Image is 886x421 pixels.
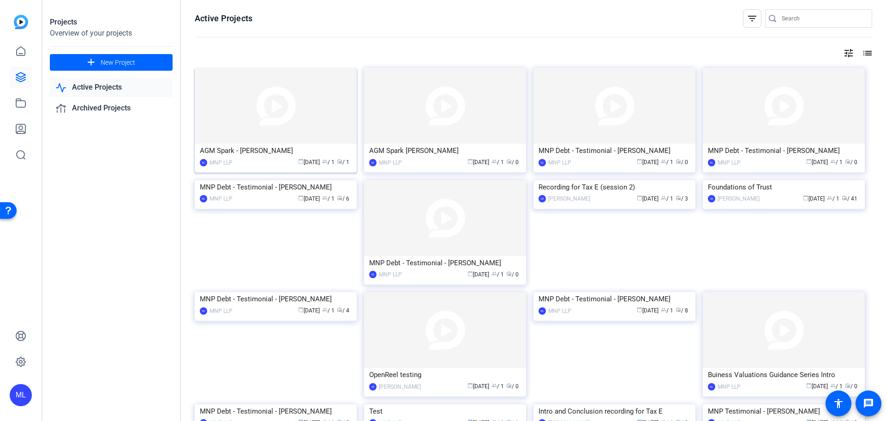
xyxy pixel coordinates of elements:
[491,383,497,388] span: group
[539,404,690,418] div: Intro and Conclusion recording for Tax E
[369,271,377,278] div: ML
[200,195,207,202] div: ML
[322,307,335,314] span: / 1
[539,159,546,166] div: ML
[830,159,836,164] span: group
[803,195,825,202] span: [DATE]
[467,159,473,164] span: calendar_today
[803,195,808,201] span: calendar_today
[467,383,489,390] span: [DATE]
[548,306,571,316] div: MNP LLP
[845,383,850,388] span: radio
[863,398,874,409] mat-icon: message
[506,271,512,276] span: radio
[369,383,377,390] div: SB
[833,398,844,409] mat-icon: accessibility
[369,404,521,418] div: Test
[298,307,320,314] span: [DATE]
[506,159,512,164] span: radio
[337,307,342,312] span: radio
[200,404,352,418] div: MNP Debt - Testimonial - [PERSON_NAME]
[322,195,335,202] span: / 1
[676,307,681,312] span: radio
[50,78,173,97] a: Active Projects
[661,307,666,312] span: group
[637,307,659,314] span: [DATE]
[298,195,320,202] span: [DATE]
[210,306,233,316] div: MNP LLP
[195,13,252,24] h1: Active Projects
[548,194,590,203] div: [PERSON_NAME]
[843,48,854,59] mat-icon: tune
[298,159,320,165] span: [DATE]
[637,307,642,312] span: calendar_today
[506,159,519,165] span: / 0
[491,383,504,390] span: / 1
[827,195,832,201] span: group
[661,307,673,314] span: / 1
[676,195,681,201] span: radio
[539,307,546,315] div: ML
[491,271,504,278] span: / 1
[379,382,421,391] div: [PERSON_NAME]
[708,368,860,382] div: Buiness Valuations Guidance Series Intro
[467,271,489,278] span: [DATE]
[708,195,715,202] div: SB
[708,159,715,166] div: ML
[210,194,233,203] div: MNP LLP
[845,383,857,390] span: / 0
[806,159,812,164] span: calendar_today
[637,195,659,202] span: [DATE]
[506,383,519,390] span: / 0
[806,383,828,390] span: [DATE]
[337,159,349,165] span: / 1
[637,159,659,165] span: [DATE]
[506,383,512,388] span: radio
[491,159,504,165] span: / 1
[676,159,688,165] span: / 0
[539,195,546,202] div: SB
[322,159,335,165] span: / 1
[506,271,519,278] span: / 0
[718,194,760,203] div: [PERSON_NAME]
[637,195,642,201] span: calendar_today
[806,159,828,165] span: [DATE]
[491,271,497,276] span: group
[200,180,352,194] div: MNP Debt - Testimonial - [PERSON_NAME]
[539,144,690,158] div: MNP Debt - Testimonial - [PERSON_NAME]
[50,17,173,28] div: Projects
[322,195,328,201] span: group
[782,13,865,24] input: Search
[708,144,860,158] div: MNP Debt - Testimonial - [PERSON_NAME]
[200,159,207,166] div: ML
[200,292,352,306] div: MNP Debt - Testimonial - [PERSON_NAME]
[830,159,843,165] span: / 1
[637,159,642,164] span: calendar_today
[298,159,304,164] span: calendar_today
[322,307,328,312] span: group
[708,383,715,390] div: ML
[845,159,857,165] span: / 0
[379,158,402,167] div: MNP LLP
[842,195,847,201] span: radio
[718,158,741,167] div: MNP LLP
[539,292,690,306] div: MNP Debt - Testimonial - [PERSON_NAME]
[210,158,233,167] div: MNP LLP
[676,159,681,164] span: radio
[337,159,342,164] span: radio
[548,158,571,167] div: MNP LLP
[337,195,342,201] span: radio
[491,159,497,164] span: group
[747,13,758,24] mat-icon: filter_list
[661,195,666,201] span: group
[369,144,521,158] div: AGM Spark [PERSON_NAME]
[845,159,850,164] span: radio
[14,15,28,29] img: blue-gradient.svg
[322,159,328,164] span: group
[708,404,860,418] div: MNP Testimonial - [PERSON_NAME]
[467,271,473,276] span: calendar_today
[676,307,688,314] span: / 8
[298,195,304,201] span: calendar_today
[10,384,32,406] div: ML
[337,307,349,314] span: / 4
